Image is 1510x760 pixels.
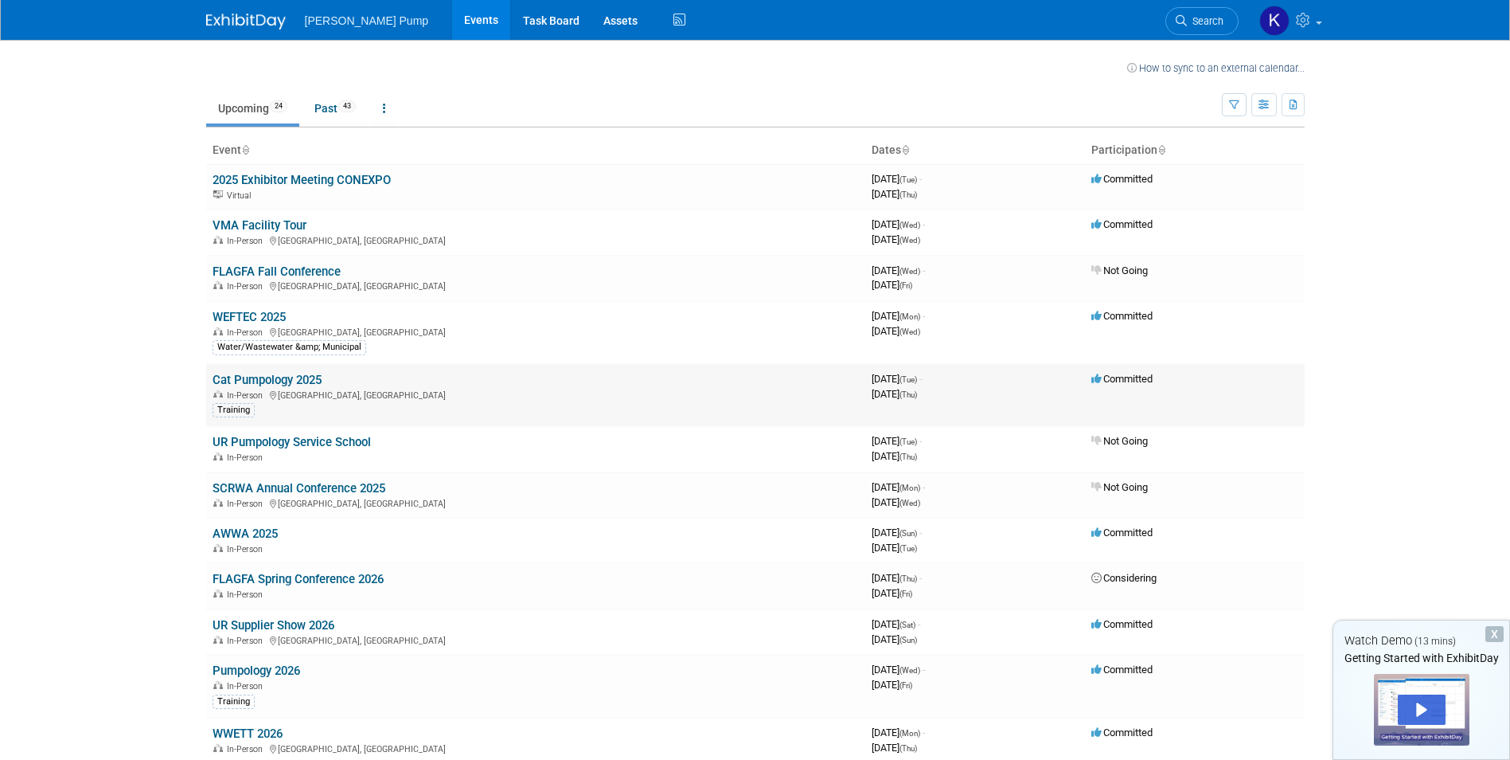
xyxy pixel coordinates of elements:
[872,542,917,554] span: [DATE]
[919,572,922,584] span: -
[213,310,286,324] a: WEFTEC 2025
[213,681,223,689] img: In-Person Event
[899,327,920,336] span: (Wed)
[872,527,922,539] span: [DATE]
[206,137,865,164] th: Event
[899,666,920,675] span: (Wed)
[1398,695,1446,725] div: Play
[1091,664,1153,676] span: Committed
[899,375,917,384] span: (Tue)
[227,452,267,463] span: In-Person
[213,281,223,289] img: In-Person Event
[899,499,920,507] span: (Wed)
[1091,727,1153,738] span: Committed
[899,221,920,229] span: (Wed)
[227,590,267,600] span: In-Person
[872,188,917,200] span: [DATE]
[213,636,223,644] img: In-Person Event
[899,636,917,644] span: (Sun)
[213,633,859,646] div: [GEOGRAPHIC_DATA], [GEOGRAPHIC_DATA]
[865,137,1085,164] th: Dates
[872,633,917,645] span: [DATE]
[227,636,267,646] span: In-Person
[213,373,322,387] a: Cat Pumpology 2025
[872,496,920,508] span: [DATE]
[1091,572,1157,584] span: Considering
[899,390,917,399] span: (Thu)
[213,744,223,752] img: In-Person Event
[872,279,912,291] span: [DATE]
[227,190,256,201] span: Virtual
[1127,62,1305,74] a: How to sync to an external calendar...
[213,544,223,552] img: In-Person Event
[923,264,925,276] span: -
[872,218,925,230] span: [DATE]
[1485,626,1504,642] div: Dismiss
[899,590,912,598] span: (Fri)
[872,679,912,691] span: [DATE]
[213,527,278,541] a: AWWA 2025
[872,325,920,337] span: [DATE]
[213,279,859,292] div: [GEOGRAPHIC_DATA], [GEOGRAPHIC_DATA]
[899,175,917,184] span: (Tue)
[872,173,922,185] span: [DATE]
[1091,218,1153,230] span: Committed
[213,218,306,233] a: VMA Facility Tour
[213,481,385,496] a: SCRWA Annual Conference 2025
[899,236,920,245] span: (Wed)
[923,664,925,676] span: -
[872,310,925,322] span: [DATE]
[872,481,925,493] span: [DATE]
[872,727,925,738] span: [DATE]
[923,310,925,322] span: -
[227,499,267,509] span: In-Person
[1157,143,1165,156] a: Sort by Participation Type
[1085,137,1305,164] th: Participation
[1259,6,1290,36] img: Kim M
[213,452,223,460] img: In-Person Event
[899,744,917,753] span: (Thu)
[213,264,341,279] a: FLAGFA Fall Conference
[918,618,920,630] span: -
[872,264,925,276] span: [DATE]
[1414,636,1456,647] span: (13 mins)
[899,681,912,690] span: (Fri)
[872,388,917,400] span: [DATE]
[213,173,391,187] a: 2025 Exhibitor Meeting CONEXPO
[923,218,925,230] span: -
[213,327,223,335] img: In-Person Event
[227,236,267,246] span: In-Person
[213,190,223,198] img: Virtual Event
[1091,173,1153,185] span: Committed
[213,340,366,355] div: Water/Wastewater &amp; Municipal
[305,14,429,27] span: [PERSON_NAME] Pump
[213,742,859,754] div: [GEOGRAPHIC_DATA], [GEOGRAPHIC_DATA]
[213,233,859,246] div: [GEOGRAPHIC_DATA], [GEOGRAPHIC_DATA]
[872,742,917,754] span: [DATE]
[872,664,925,676] span: [DATE]
[872,572,922,584] span: [DATE]
[899,281,912,290] span: (Fri)
[227,544,267,554] span: In-Person
[919,373,922,385] span: -
[213,499,223,507] img: In-Person Event
[213,435,371,449] a: UR Pumpology Service School
[899,484,920,492] span: (Mon)
[899,529,917,538] span: (Sun)
[213,390,223,398] img: In-Person Event
[213,403,255,417] div: Training
[270,100,287,112] span: 24
[899,452,917,461] span: (Thu)
[899,544,917,553] span: (Tue)
[872,435,922,447] span: [DATE]
[227,681,267,691] span: In-Person
[227,281,267,292] span: In-Person
[899,267,920,276] span: (Wed)
[213,664,300,678] a: Pumpology 2026
[899,437,917,446] span: (Tue)
[213,496,859,509] div: [GEOGRAPHIC_DATA], [GEOGRAPHIC_DATA]
[213,325,859,338] div: [GEOGRAPHIC_DATA], [GEOGRAPHIC_DATA]
[213,572,384,586] a: FLAGFA Spring Conference 2026
[338,100,356,112] span: 43
[1091,481,1148,493] span: Not Going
